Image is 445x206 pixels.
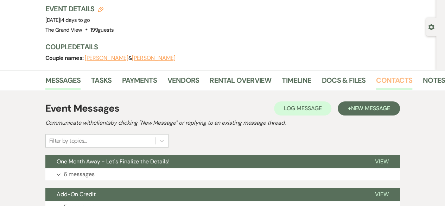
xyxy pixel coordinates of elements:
span: Couple names: [45,54,85,62]
span: New Message [351,105,390,112]
button: [PERSON_NAME] [132,55,176,61]
h2: Communicate with clients by clicking "New Message" or replying to an existing message thread. [45,119,400,127]
span: View [375,158,389,165]
button: Log Message [274,101,331,116]
button: Add-On Credit [45,188,364,201]
span: [DATE] [45,17,90,24]
span: Add-On Credit [57,191,96,198]
button: View [364,188,400,201]
a: Vendors [167,75,199,90]
a: Rental Overview [210,75,271,90]
span: & [85,55,176,62]
a: Payments [122,75,157,90]
h3: Event Details [45,4,114,14]
span: View [375,191,389,198]
a: Timeline [282,75,311,90]
span: 4 days to go [61,17,90,24]
span: The Grand View [45,26,82,33]
a: Messages [45,75,81,90]
a: Docs & Files [322,75,365,90]
button: [PERSON_NAME] [85,55,128,61]
span: Log Message [284,105,322,112]
button: One Month Away - Let's Finalize the Details! [45,155,364,168]
span: | [60,17,90,24]
h1: Event Messages [45,101,120,116]
a: Tasks [91,75,112,90]
span: One Month Away - Let's Finalize the Details! [57,158,170,165]
button: View [364,155,400,168]
p: 6 messages [64,170,95,179]
a: Notes [423,75,445,90]
span: 199 guests [90,26,114,33]
button: 6 messages [45,168,400,180]
button: Open lead details [428,23,434,30]
a: Contacts [376,75,412,90]
div: Filter by topics... [49,137,87,145]
button: +New Message [338,101,400,116]
h3: Couple Details [45,42,430,52]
